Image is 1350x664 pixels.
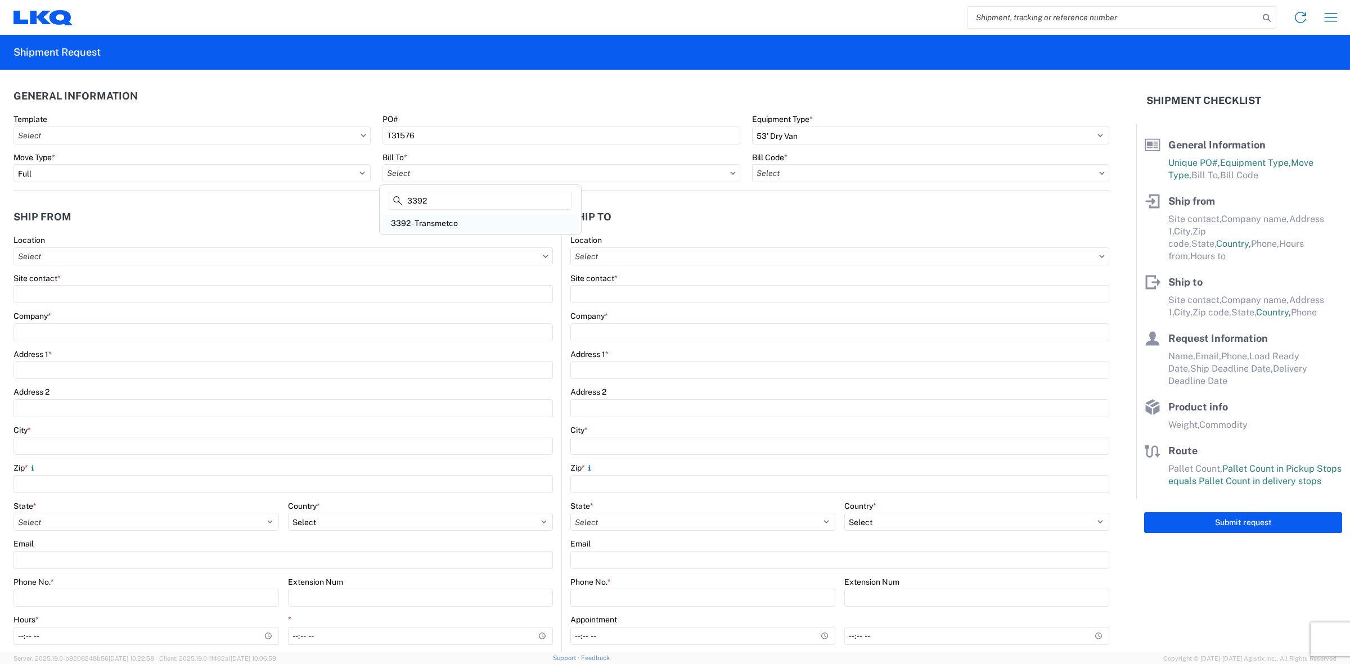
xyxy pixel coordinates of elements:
input: Shipment, tracking or reference number [967,7,1259,28]
label: Move Type [13,152,55,162]
label: Appointment [570,615,617,625]
label: Extension Num [844,577,899,587]
label: Template [13,114,47,124]
a: Support [553,654,581,661]
label: Phone No. [570,577,611,587]
label: Location [13,235,45,245]
input: Select [13,247,553,265]
input: Select [382,164,740,182]
span: Product info [1168,401,1228,413]
label: Address 2 [13,387,49,397]
label: Bill To [382,152,407,162]
button: Submit request [1144,512,1342,533]
label: Email [13,539,34,549]
label: Location [570,235,602,245]
span: State, [1191,238,1216,249]
span: Phone [1291,307,1317,318]
span: City, [1174,307,1192,318]
label: Zip [570,463,594,473]
span: General Information [1168,139,1266,151]
label: PO# [382,114,398,124]
span: Equipment Type, [1220,157,1291,168]
label: Address 2 [570,387,606,397]
label: Email [570,539,591,549]
span: Country, [1216,238,1251,249]
span: Company name, [1221,214,1289,224]
span: Ship from [1168,195,1215,207]
label: Zip [13,463,37,473]
span: Phone, [1251,238,1279,249]
label: State [13,501,37,511]
span: [DATE] 10:06:59 [231,655,276,662]
h2: Shipment Request [13,46,101,59]
span: Ship to [1168,276,1203,288]
span: Bill Code [1220,170,1258,180]
span: Route [1168,445,1198,457]
label: Country [844,501,876,511]
label: Country [288,501,320,511]
a: Feedback [581,654,610,661]
span: Phone, [1221,351,1249,362]
label: State [570,501,593,511]
span: State, [1231,307,1256,318]
input: Select [570,247,1109,265]
h2: Ship to [570,211,611,223]
label: Site contact [570,273,618,283]
span: Site contact, [1168,214,1221,224]
span: Weight, [1168,419,1199,430]
label: Address 1 [570,349,609,359]
span: Pallet Count in Pickup Stops equals Pallet Count in delivery stops [1168,463,1342,486]
span: Zip code, [1192,307,1231,318]
h2: General Information [13,91,138,102]
label: Extension Num [288,577,343,587]
label: Site contact [13,273,61,283]
span: [DATE] 10:22:58 [109,655,154,662]
span: Name, [1168,351,1195,362]
span: Pallet Count, [1168,463,1222,474]
label: City [570,425,588,435]
span: Commodity [1199,419,1248,430]
span: Unique PO#, [1168,157,1220,168]
label: Company [570,311,608,321]
h2: Ship from [13,211,71,223]
span: Site contact, [1168,295,1221,305]
span: Request Information [1168,332,1268,344]
label: Address 1 [13,349,52,359]
span: Country, [1256,307,1291,318]
label: Company [13,311,51,321]
input: Select [752,164,1109,182]
span: City, [1174,226,1192,237]
label: Bill Code [752,152,787,162]
label: Hours [13,615,39,625]
span: Email, [1195,351,1221,362]
span: Client: 2025.19.0-1f462a1 [159,655,276,662]
label: City [13,425,31,435]
span: Hours to [1190,251,1226,261]
input: Select [13,127,371,144]
span: Company name, [1221,295,1289,305]
span: Ship Deadline Date, [1190,363,1273,374]
span: Copyright © [DATE]-[DATE] Agistix Inc., All Rights Reserved [1163,653,1336,663]
span: Server: 2025.19.0-b9208248b56 [13,655,154,662]
label: Equipment Type [752,114,813,124]
span: Bill To, [1191,170,1220,180]
h2: Shipment Checklist [1146,94,1261,107]
div: 3392 - Transmetco [382,214,579,232]
label: Phone No. [13,577,54,587]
